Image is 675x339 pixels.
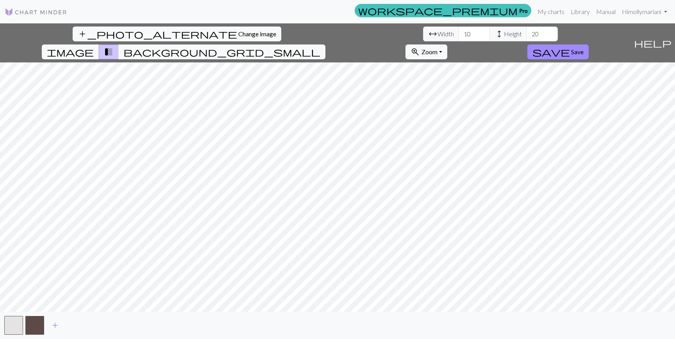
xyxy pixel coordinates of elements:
[45,318,65,333] button: Add color
[123,46,320,57] span: background_grid_small
[47,46,94,57] span: image
[358,5,518,16] span: workspace_premium
[630,23,675,62] button: Help
[73,27,281,41] button: Change image
[527,44,589,59] button: Save
[571,48,584,55] span: Save
[593,4,619,20] a: Manual
[532,46,570,57] span: save
[534,4,568,20] a: My charts
[355,4,531,17] a: Pro
[104,46,113,57] span: transition_fade
[405,44,447,59] button: Zoom
[421,48,437,55] span: Zoom
[437,29,454,39] span: Width
[568,4,593,20] a: Library
[619,4,670,20] a: Himollymariani
[495,28,504,39] span: height
[5,7,67,17] img: Logo
[428,28,437,39] span: arrow_range
[411,46,420,57] span: zoom_in
[504,29,522,39] span: Height
[50,320,60,331] span: add
[634,37,671,48] span: help
[238,30,276,37] span: Change image
[78,28,237,39] span: add_photo_alternate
